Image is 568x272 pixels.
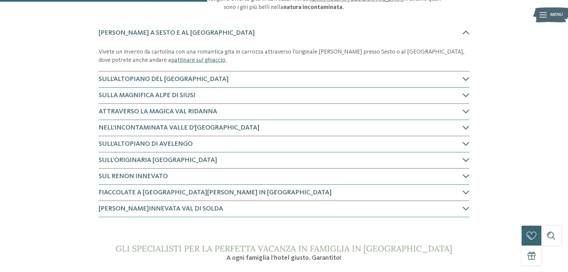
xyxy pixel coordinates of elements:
span: Sulla magnifica Alpe di Siusi [99,92,195,99]
a: pattinare sul ghiaccio [171,57,225,63]
span: Gli specialisti per la perfetta vacanza in famiglia in [GEOGRAPHIC_DATA] [116,243,452,254]
span: Attraverso la magica Val Ridanna [99,108,217,115]
span: [PERSON_NAME]innevata Val di Solda [99,206,223,212]
span: Fiaccolate a [GEOGRAPHIC_DATA][PERSON_NAME] in [GEOGRAPHIC_DATA] [99,189,332,196]
span: Sull’altopiano del [GEOGRAPHIC_DATA] [99,76,229,83]
p: Vivete un inverno da cartolina con una romantica gita in carrozza attraverso l'originale [PERSON_... [99,48,469,64]
span: Sull’originaria [GEOGRAPHIC_DATA] [99,157,217,164]
span: [PERSON_NAME] a Sesto e al [GEOGRAPHIC_DATA] [99,30,255,36]
span: Nell’incontaminata Valle d’[GEOGRAPHIC_DATA] [99,125,260,131]
span: A ogni famiglia l’hotel giusto. Garantito! [227,255,342,261]
strong: natura incontaminata [284,4,343,10]
span: Sul Renon innevato [99,173,168,180]
span: Sull’altopiano di Avelengo [99,141,193,147]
